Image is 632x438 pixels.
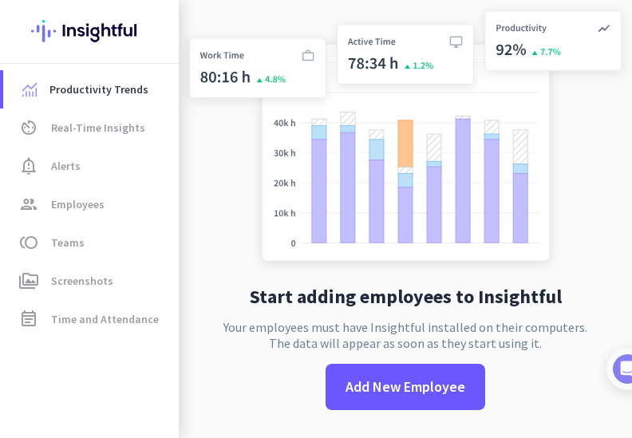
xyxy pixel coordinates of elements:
[19,156,38,176] i: notification_important
[346,377,465,397] span: Add New Employee
[179,2,632,274] img: no-search-results
[19,195,38,214] i: group
[3,223,179,262] a: tollTeams
[3,262,179,300] a: perm_mediaScreenshots
[3,147,179,185] a: notification_importantAlerts
[19,271,38,290] i: perm_media
[3,338,179,377] a: storageActivities
[22,82,37,97] img: menu-item
[19,118,38,137] i: av_timer
[326,364,485,410] button: Add New Employee
[51,195,105,214] span: Employees
[19,233,38,252] i: toll
[51,310,159,329] span: Time and Attendance
[3,70,179,109] a: menu-itemProductivity Trends
[51,348,99,367] span: Activities
[3,300,179,338] a: event_noteTime and Attendance
[51,156,81,176] span: Alerts
[51,118,145,137] span: Real-Time Insights
[19,310,38,329] i: event_note
[51,271,113,290] span: Screenshots
[250,287,562,306] h2: Start adding employees to Insightful
[49,80,148,99] span: Productivity Trends
[51,233,85,252] span: Teams
[3,185,179,223] a: groupEmployees
[3,109,179,147] a: av_timerReal-Time Insights
[223,319,587,351] p: Your employees must have Insightful installed on their computers. The data will appear as soon as...
[19,348,38,367] i: storage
